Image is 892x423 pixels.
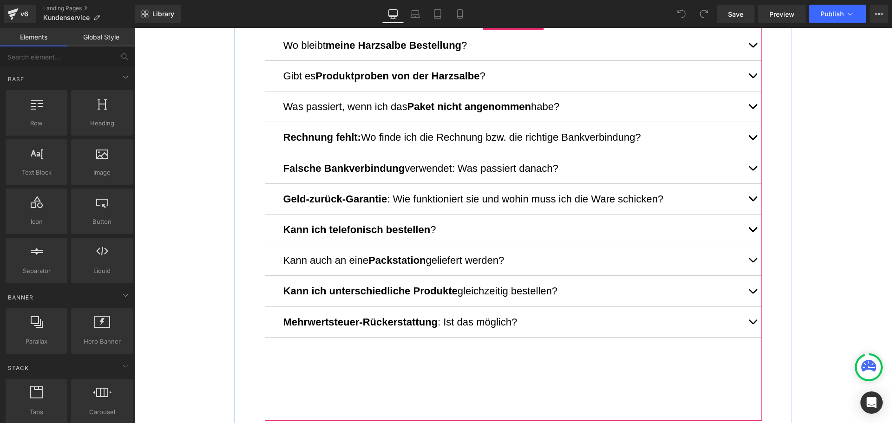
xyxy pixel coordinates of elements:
button: More [870,5,888,23]
p: : Wie funktioniert sie und wohin muss ich die Ware schicken? [149,163,609,179]
span: Base [7,75,25,84]
span: Heading [74,118,130,128]
span: Tabs [8,407,65,417]
span: Text Block [8,168,65,177]
p: verwendet: Was passiert danach? [149,132,609,149]
span: Carousel [74,407,130,417]
a: Tablet [426,5,449,23]
span: Preview [769,9,794,19]
span: Save [728,9,743,19]
span: Separator [8,266,65,276]
span: Parallax [8,337,65,346]
button: Undo [672,5,691,23]
span: Kundenservice [43,14,90,21]
strong: Kann ich telefonisch bestellen [149,196,296,208]
span: Row [8,118,65,128]
strong: Kann ich unterschiedliche Produkte [149,257,323,269]
p: Wo bleibt ? [149,9,609,26]
a: Landing Pages [43,5,135,12]
span: Publish [820,10,844,18]
span: Hero Banner [74,337,130,346]
span: Icon [8,217,65,227]
strong: Produktproben von der Harzsalbe [181,42,345,54]
a: Mobile [449,5,471,23]
strong: Packstation [234,227,292,238]
span: Liquid [74,266,130,276]
a: New Library [135,5,181,23]
p: Wo finde ich die Rechnung bzw. die richtige Bankverbindung? [149,101,609,117]
p: Gibt es ? [149,40,609,56]
b: Paket nicht angenommen [273,73,397,85]
strong: Mehrwertsteuer-Rückerstattung [149,288,304,300]
span: Image [74,168,130,177]
b: meine Harzsalbe Bestellung [191,12,327,23]
a: Global Style [67,28,135,46]
a: Desktop [382,5,404,23]
a: v6 [4,5,36,23]
button: Redo [695,5,713,23]
strong: Falsche Bankverbindung [149,135,271,146]
div: v6 [19,8,30,20]
span: Library [152,10,174,18]
p: : Ist das möglich? [149,286,609,302]
a: Laptop [404,5,426,23]
b: Rechnung fehlt: [149,104,227,115]
p: Kann auch an eine geliefert werden? [149,224,609,241]
span: Banner [7,293,34,302]
a: Preview [758,5,806,23]
p: gleichzeitig bestellen? [149,255,609,271]
p: ? [149,194,609,210]
span: Stack [7,364,30,372]
p: Was passiert, wenn ich das habe? [149,71,609,87]
b: Geld-zurück-Garantie [149,165,253,177]
span: Button [74,217,130,227]
button: Publish [809,5,866,23]
div: Open Intercom Messenger [860,391,883,414]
